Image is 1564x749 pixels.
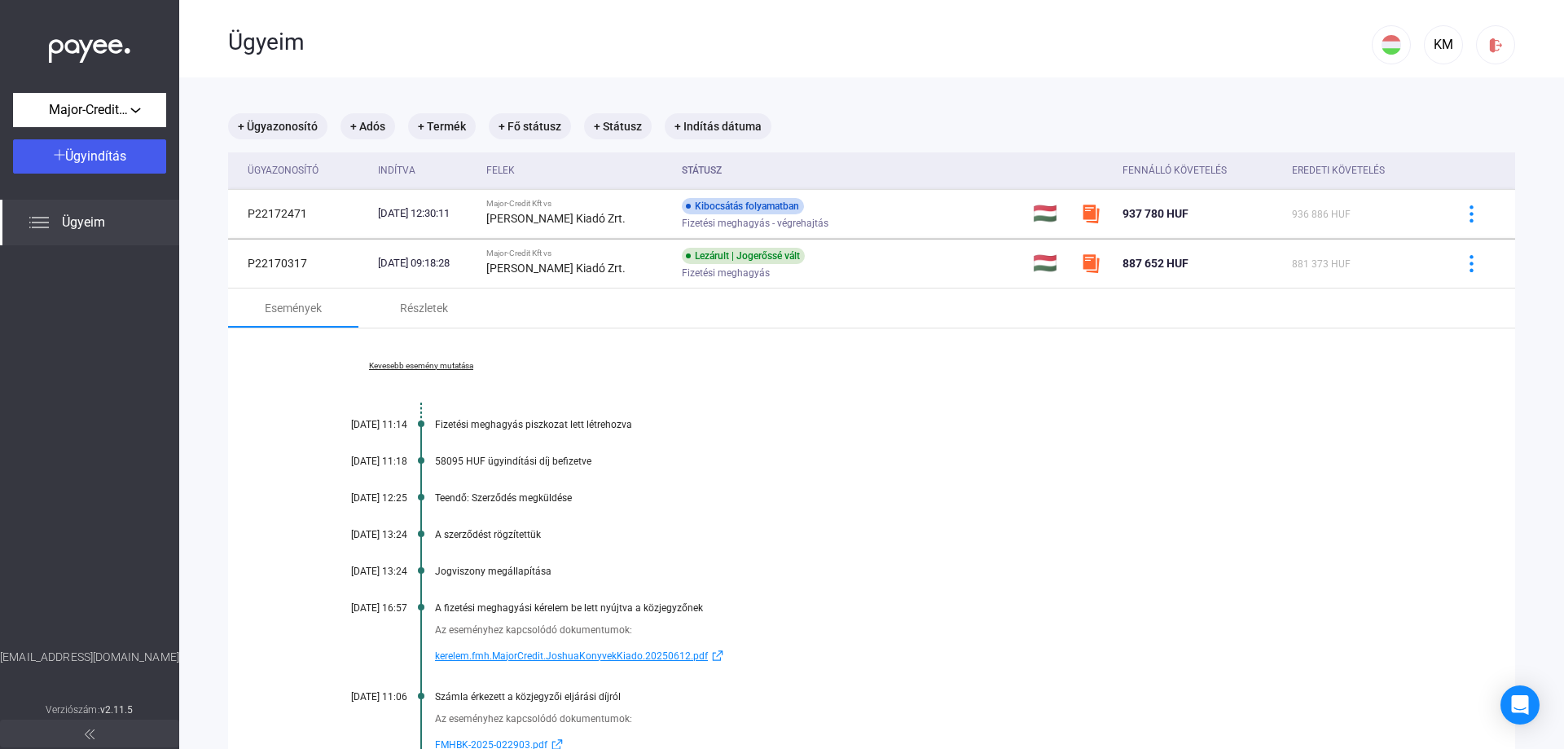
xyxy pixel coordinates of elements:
div: Fennálló követelés [1122,161,1227,180]
div: [DATE] 11:06 [310,691,407,703]
img: szamlazzhu-mini [1081,253,1101,273]
mat-chip: + Ügyazonosító [228,113,327,139]
div: [DATE] 12:25 [310,492,407,504]
div: Ügyazonosító [248,161,365,180]
button: KM [1424,25,1463,64]
div: [DATE] 11:18 [310,456,407,467]
button: HU [1372,25,1411,64]
td: P22172471 [228,189,371,238]
span: Fizetési meghagyás - végrehajtás [682,214,828,233]
div: [DATE] 12:30:11 [378,205,474,222]
td: 🇭🇺 [1026,189,1074,238]
img: szamlazzhu-mini [1081,204,1101,223]
div: Események [265,298,322,318]
div: [DATE] 16:57 [310,602,407,614]
img: external-link-blue [708,650,727,662]
div: Fizetési meghagyás piszkozat lett létrehozva [435,419,1434,430]
div: Az eseményhez kapcsolódó dokumentumok: [435,622,1434,638]
mat-chip: + Indítás dátuma [665,113,771,139]
a: Kevesebb esemény mutatása [310,361,533,371]
img: list.svg [29,213,49,232]
td: P22170317 [228,239,371,288]
div: Open Intercom Messenger [1500,685,1540,725]
div: Fennálló követelés [1122,161,1279,180]
div: [DATE] 13:24 [310,566,407,577]
span: 887 652 HUF [1122,257,1188,270]
span: 937 780 HUF [1122,207,1188,220]
div: Eredeti követelés [1292,161,1385,180]
img: plus-white.svg [54,149,65,161]
div: Az eseményhez kapcsolódó dokumentumok: [435,711,1434,727]
div: 58095 HUF ügyindítási díj befizetve [435,456,1434,467]
span: Ügyindítás [65,148,126,164]
img: arrow-double-left-grey.svg [85,729,94,739]
button: logout-red [1476,25,1515,64]
div: KM [1430,35,1457,55]
div: Eredeti követelés [1292,161,1434,180]
img: HU [1382,35,1401,55]
div: Kibocsátás folyamatban [682,198,804,214]
div: [DATE] 13:24 [310,529,407,540]
span: Major-Credit Kft [49,100,130,120]
div: [DATE] 09:18:28 [378,255,474,271]
div: Részletek [400,298,448,318]
button: Ügyindítás [13,139,166,174]
div: Indítva [378,161,415,180]
th: Státusz [675,152,1026,189]
mat-chip: + Adós [340,113,395,139]
span: Fizetési meghagyás [682,263,770,283]
span: kerelem.fmh.MajorCredit.JoshuaKonyvekKiado.20250612.pdf [435,646,708,666]
strong: [PERSON_NAME] Kiadó Zrt. [486,212,626,225]
mat-chip: + Fő státusz [489,113,571,139]
button: Major-Credit Kft [13,93,166,127]
mat-chip: + Termék [408,113,476,139]
button: more-blue [1454,246,1488,280]
div: Major-Credit Kft vs [486,199,669,209]
a: kerelem.fmh.MajorCredit.JoshuaKonyvekKiado.20250612.pdfexternal-link-blue [435,646,1434,666]
div: Lezárult | Jogerőssé vált [682,248,805,264]
div: [DATE] 11:14 [310,419,407,430]
div: Ügyazonosító [248,161,319,180]
div: Major-Credit Kft vs [486,249,669,258]
div: Számla érkezett a közjegyzői eljárási díjról [435,691,1434,703]
img: more-blue [1463,205,1480,222]
strong: [PERSON_NAME] Kiadó Zrt. [486,262,626,275]
div: Jogviszony megállapítása [435,566,1434,577]
span: 936 886 HUF [1292,209,1351,220]
strong: v2.11.5 [100,704,134,716]
td: 🇭🇺 [1026,239,1074,288]
div: A szerződést rögzítettük [435,529,1434,540]
span: 881 373 HUF [1292,258,1351,270]
img: more-blue [1463,255,1480,272]
button: more-blue [1454,196,1488,231]
div: A fizetési meghagyási kérelem be lett nyújtva a közjegyzőnek [435,602,1434,614]
img: logout-red [1487,37,1505,54]
div: Teendő: Szerződés megküldése [435,492,1434,504]
img: white-payee-white-dot.svg [49,30,130,64]
span: Ügyeim [62,213,105,232]
div: Ügyeim [228,29,1372,56]
div: Felek [486,161,669,180]
div: Indítva [378,161,474,180]
mat-chip: + Státusz [584,113,652,139]
div: Felek [486,161,515,180]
